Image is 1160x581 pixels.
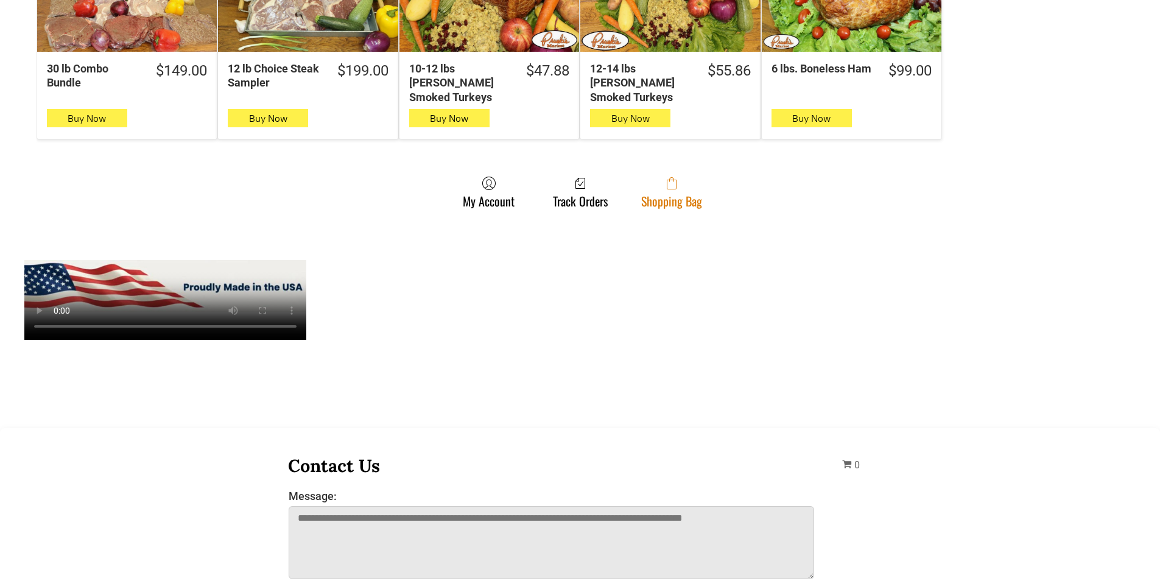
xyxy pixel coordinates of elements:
div: $47.88 [526,62,569,80]
div: 12 lb Choice Steak Sampler [228,62,321,90]
label: Message: [289,490,815,502]
span: 0 [854,459,860,471]
h3: Contact Us [288,454,815,477]
a: $149.0030 lb Combo Bundle [37,62,217,90]
button: Buy Now [409,109,490,127]
button: Buy Now [47,109,127,127]
a: $199.0012 lb Choice Steak Sampler [218,62,398,90]
button: Buy Now [772,109,852,127]
div: $99.00 [888,62,932,80]
div: $199.00 [337,62,388,80]
span: Buy Now [792,113,831,124]
a: $47.8810-12 lbs [PERSON_NAME] Smoked Turkeys [399,62,579,104]
span: Buy Now [249,113,287,124]
div: 10-12 lbs [PERSON_NAME] Smoked Turkeys [409,62,510,104]
button: Buy Now [228,109,308,127]
a: $99.006 lbs. Boneless Ham [762,62,941,80]
span: Buy Now [68,113,106,124]
a: $55.8612-14 lbs [PERSON_NAME] Smoked Turkeys [580,62,760,104]
a: Shopping Bag [635,176,708,208]
div: 6 lbs. Boneless Ham [772,62,873,76]
a: My Account [457,176,521,208]
a: Track Orders [547,176,614,208]
div: 30 lb Combo Bundle [47,62,140,90]
span: Buy Now [611,113,650,124]
span: Buy Now [430,113,468,124]
div: 12-14 lbs [PERSON_NAME] Smoked Turkeys [590,62,691,104]
button: Buy Now [590,109,670,127]
div: $55.86 [708,62,751,80]
div: $149.00 [156,62,207,80]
